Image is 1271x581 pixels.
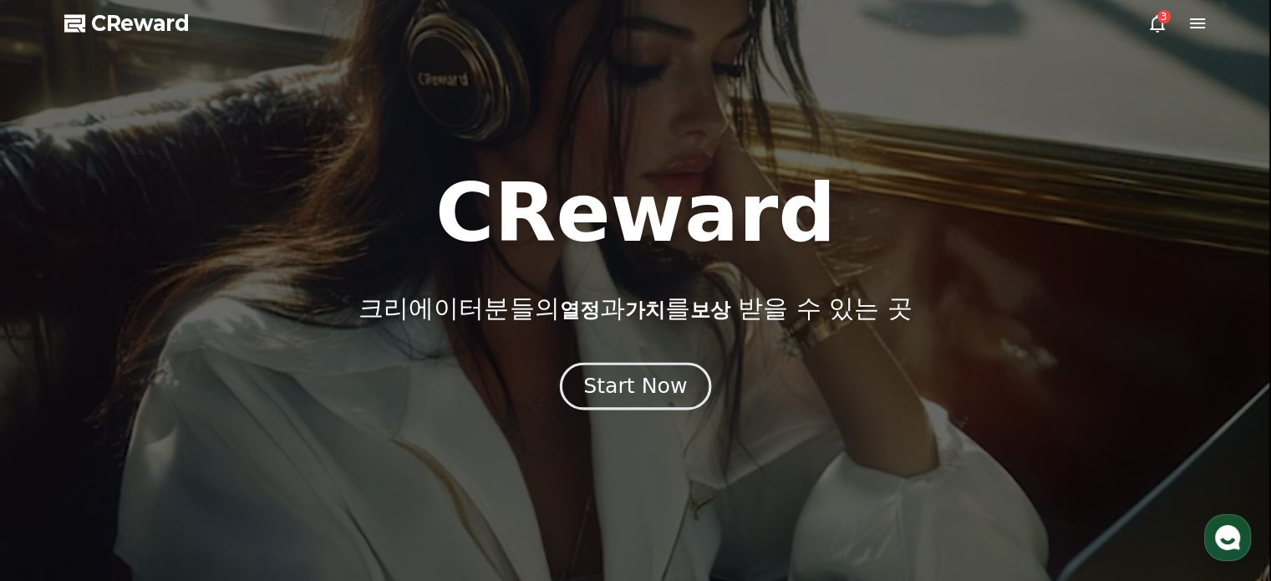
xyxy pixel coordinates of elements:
[563,380,708,396] a: Start Now
[689,298,730,322] span: 보상
[258,467,278,481] span: 설정
[53,467,63,481] span: 홈
[1157,10,1171,23] div: 3
[216,442,321,484] a: 설정
[435,173,836,253] h1: CReward
[153,468,173,482] span: 대화
[64,10,190,37] a: CReward
[624,298,664,322] span: 가치
[5,442,110,484] a: 홈
[559,298,599,322] span: 열정
[560,362,711,410] button: Start Now
[110,442,216,484] a: 대화
[91,10,190,37] span: CReward
[583,372,687,400] div: Start Now
[358,293,912,324] p: 크리에이터분들의 과 를 받을 수 있는 곳
[1147,13,1167,33] a: 3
